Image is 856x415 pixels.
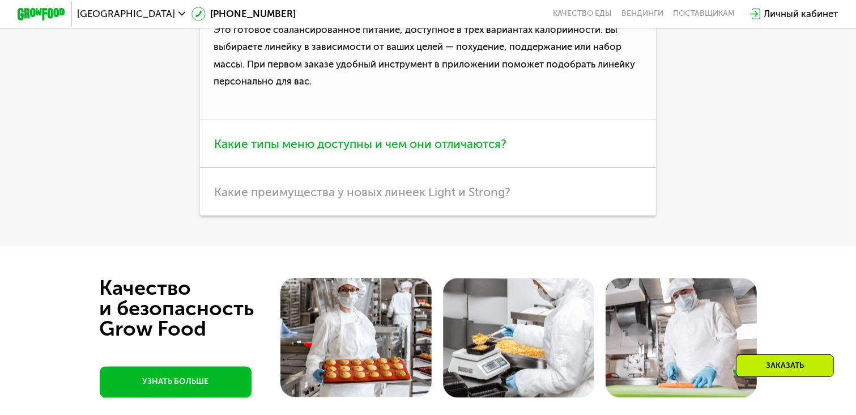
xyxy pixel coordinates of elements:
div: Заказать [736,354,834,377]
div: Личный кабинет [764,7,838,21]
div: поставщикам [673,9,735,19]
a: УЗНАТЬ БОЛЬШЕ [100,366,252,397]
p: Это готовое сбалансированное питание, доступное в трех вариантах калорийности. Вы выбираете линей... [200,13,657,120]
span: [GEOGRAPHIC_DATA] [77,9,175,19]
a: [PHONE_NUMBER] [191,7,296,21]
a: Вендинги [621,9,663,19]
a: Качество еды [553,9,612,19]
div: Качество и безопасность Grow Food [100,278,296,339]
span: Какие типы меню доступны и чем они отличаются? [214,137,506,151]
span: Какие преимущества у новых линеек Light и Strong? [214,185,510,199]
